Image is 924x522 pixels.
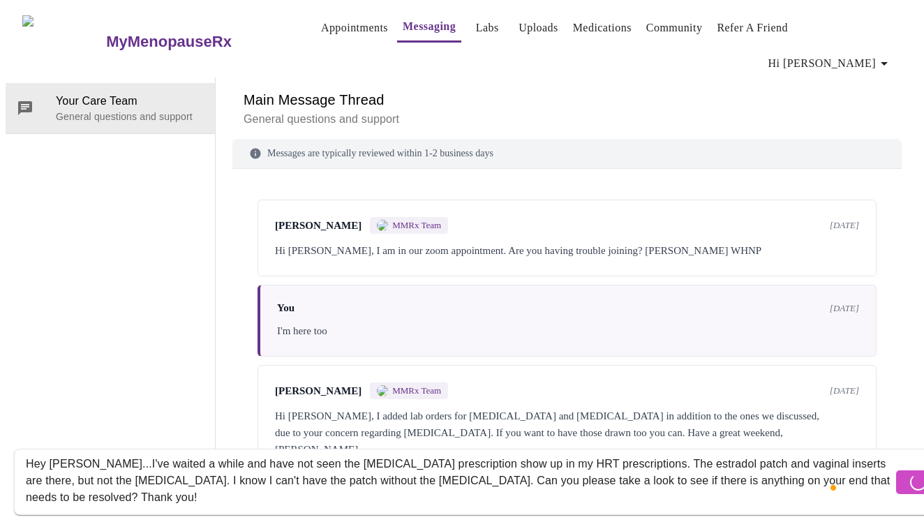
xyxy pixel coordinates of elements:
[768,54,893,73] span: Hi [PERSON_NAME]
[377,385,388,396] img: MMRX
[717,18,788,38] a: Refer a Friend
[6,83,215,133] div: Your Care TeamGeneral questions and support
[244,111,891,128] p: General questions and support
[830,385,859,396] span: [DATE]
[244,89,891,111] h6: Main Message Thread
[56,93,204,110] span: Your Care Team
[277,322,859,339] div: I'm here too
[232,139,902,169] div: Messages are typically reviewed within 1-2 business days
[106,33,232,51] h3: MyMenopauseRx
[763,50,898,77] button: Hi [PERSON_NAME]
[476,18,499,38] a: Labs
[392,385,441,396] span: MMRx Team
[519,18,558,38] a: Uploads
[275,385,362,397] span: [PERSON_NAME]
[315,14,394,42] button: Appointments
[573,18,632,38] a: Medications
[321,18,388,38] a: Appointments
[277,302,295,314] span: You
[513,14,564,42] button: Uploads
[26,459,893,504] textarea: Send a message about your appointment
[377,220,388,231] img: MMRX
[392,220,441,231] span: MMRx Team
[641,14,708,42] button: Community
[22,15,105,68] img: MyMenopauseRx Logo
[830,220,859,231] span: [DATE]
[105,17,288,66] a: MyMenopauseRx
[567,14,637,42] button: Medications
[830,303,859,314] span: [DATE]
[403,17,456,36] a: Messaging
[465,14,509,42] button: Labs
[397,13,461,43] button: Messaging
[711,14,793,42] button: Refer a Friend
[275,220,362,232] span: [PERSON_NAME]
[56,110,204,124] p: General questions and support
[275,408,859,458] div: Hi [PERSON_NAME], I added lab orders for [MEDICAL_DATA] and [MEDICAL_DATA] in addition to the one...
[646,18,703,38] a: Community
[275,242,859,259] div: Hi [PERSON_NAME], I am in our zoom appointment. Are you having trouble joining? [PERSON_NAME] WHNP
